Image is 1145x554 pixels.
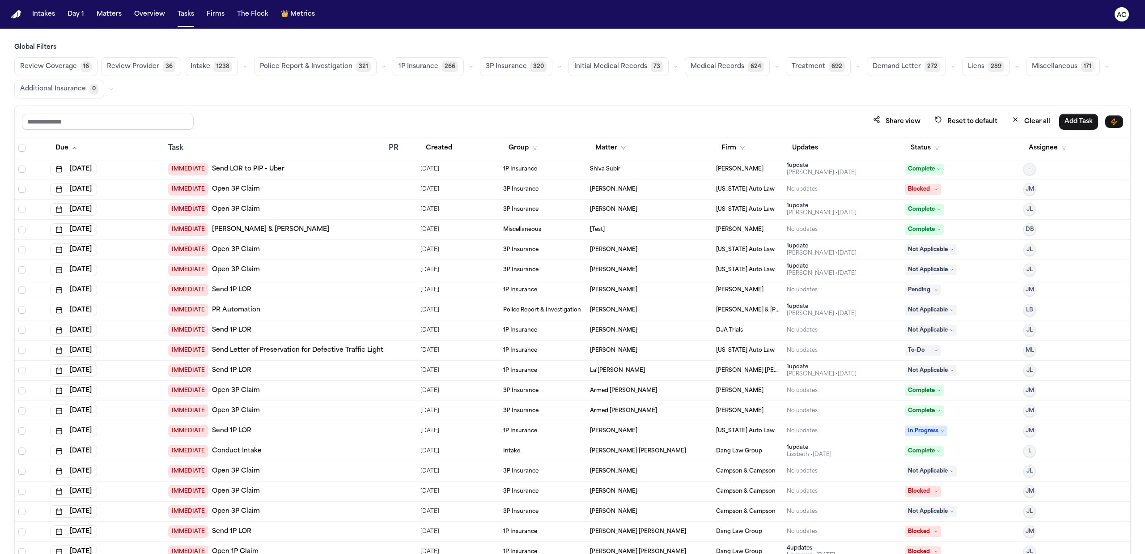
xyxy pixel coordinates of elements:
span: Miscellaneous [1032,62,1077,71]
span: 289 [988,61,1004,72]
span: Additional Insurance [20,85,86,94]
button: Police Report & Investigation321 [254,57,377,76]
button: Initial Medical Records73 [568,57,669,76]
button: Additional Insurance0 [14,80,104,98]
button: crownMetrics [277,6,318,22]
button: Treatment692 [786,57,851,76]
span: 1P Insurance [399,62,438,71]
span: Liens [968,62,984,71]
span: 3P Insurance [486,62,527,71]
button: Medical Records624 [685,57,770,76]
span: 272 [924,61,940,72]
button: Review Provider36 [101,57,181,76]
span: Review Provider [107,62,159,71]
button: Reset to default [929,113,1003,130]
span: 36 [163,61,175,72]
span: 624 [748,61,764,72]
span: Police Report & Investigation [260,62,352,71]
button: Add Task [1059,114,1098,130]
button: The Flock [233,6,272,22]
span: 320 [530,61,547,72]
a: Home [11,10,21,19]
span: Medical Records [691,62,744,71]
span: 171 [1081,61,1094,72]
span: Review Coverage [20,62,77,71]
span: 321 [356,61,371,72]
button: Overview [131,6,169,22]
button: Share view [868,113,926,130]
button: Day 1 [64,6,88,22]
button: Firms [203,6,228,22]
span: Intake [191,62,210,71]
button: Review Coverage16 [14,57,98,76]
span: Treatment [792,62,825,71]
span: 692 [829,61,845,72]
button: Matters [93,6,125,22]
button: Demand Letter272 [867,57,946,76]
span: 16 [81,61,92,72]
span: 0 [89,84,98,94]
button: Liens289 [962,57,1010,76]
button: 3P Insurance320 [480,57,552,76]
button: Tasks [174,6,198,22]
img: Finch Logo [11,10,21,19]
button: Clear all [1006,113,1056,130]
button: Intakes [29,6,59,22]
button: Immediate Task [1105,115,1123,128]
span: Demand Letter [873,62,921,71]
button: Miscellaneous171 [1026,57,1100,76]
span: 1238 [214,61,232,72]
button: Intake1238 [185,57,238,76]
span: Initial Medical Records [574,62,647,71]
button: 1P Insurance266 [393,57,464,76]
span: 73 [651,61,663,72]
h3: Global Filters [14,43,1131,52]
span: 266 [442,61,458,72]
